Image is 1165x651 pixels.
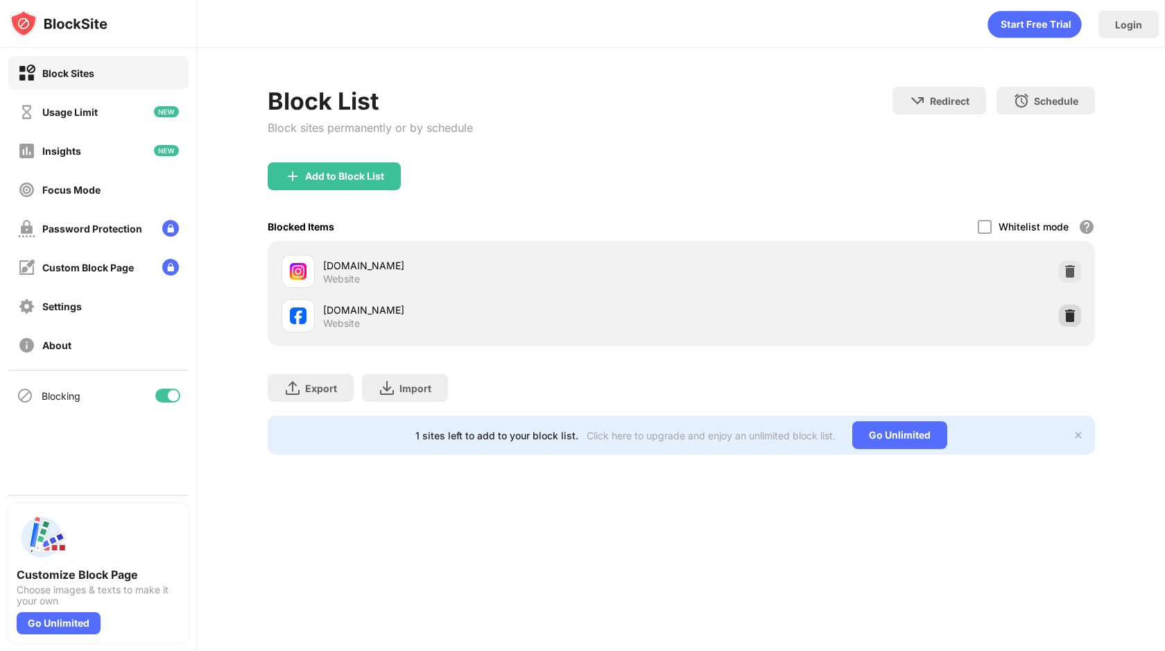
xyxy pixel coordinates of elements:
[42,262,134,273] div: Custom Block Page
[268,221,334,232] div: Blocked Items
[290,263,307,280] img: favicons
[415,430,578,441] div: 1 sites left to add to your block list.
[18,259,35,276] img: customize-block-page-off.svg
[17,568,180,582] div: Customize Block Page
[323,317,360,330] div: Website
[42,145,81,157] div: Insights
[42,339,71,351] div: About
[42,106,98,118] div: Usage Limit
[42,67,94,79] div: Block Sites
[18,337,35,354] img: about-off.svg
[42,301,82,312] div: Settings
[1115,19,1142,31] div: Login
[290,307,307,324] img: favicons
[1073,430,1084,441] img: x-button.svg
[305,382,337,394] div: Export
[17,584,180,607] div: Choose images & texts to make it your own
[18,142,35,160] img: insights-off.svg
[42,390,80,402] div: Blocking
[1034,95,1078,107] div: Schedule
[268,87,473,115] div: Block List
[852,421,947,449] div: Go Unlimited
[154,106,179,117] img: new-icon.svg
[987,10,1082,38] div: animation
[17,512,67,562] img: push-custom-page.svg
[18,298,35,315] img: settings-off.svg
[17,387,33,404] img: blocking-icon.svg
[323,258,682,273] div: [DOMAIN_NAME]
[18,65,35,82] img: block-on.svg
[399,382,431,394] div: Import
[323,303,682,317] div: [DOMAIN_NAME]
[18,220,35,237] img: password-protection-off.svg
[268,121,473,135] div: Block sites permanently or by schedule
[42,184,101,196] div: Focus Mode
[154,145,179,156] img: new-icon.svg
[10,10,107,37] img: logo-blocksite.svg
[17,612,101,634] div: Go Unlimited
[162,259,179,276] img: lock-menu.svg
[305,171,384,182] div: Add to Block List
[999,221,1069,232] div: Whitelist mode
[18,181,35,198] img: focus-off.svg
[162,220,179,237] img: lock-menu.svg
[42,223,142,235] div: Password Protection
[930,95,969,107] div: Redirect
[323,273,360,285] div: Website
[587,430,836,441] div: Click here to upgrade and enjoy an unlimited block list.
[18,103,35,121] img: time-usage-off.svg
